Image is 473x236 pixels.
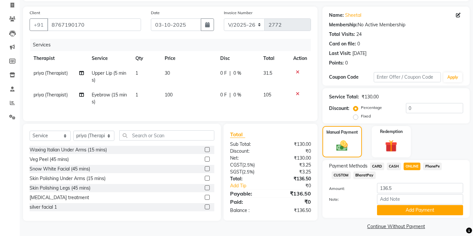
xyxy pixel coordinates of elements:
[30,51,88,66] th: Therapist
[220,92,227,98] span: 0 F
[387,163,401,170] span: CASH
[362,93,379,100] div: ₹130.00
[361,105,382,111] label: Percentage
[271,175,316,182] div: ₹136.50
[30,146,107,153] div: Waxing Italian Under Arms (15 mins)
[271,207,316,214] div: ₹136.50
[423,163,442,170] span: PhonePe
[374,72,441,82] input: Enter Offer / Coupon Code
[225,155,271,162] div: Net:
[233,92,241,98] span: 0 %
[230,131,245,138] span: Total
[263,70,272,76] span: 31.5
[333,139,351,152] img: _cash.svg
[329,74,374,81] div: Coupon Code
[88,51,131,66] th: Service
[230,169,242,175] span: SGST
[377,194,463,204] input: Add Note
[225,141,271,148] div: Sub Total:
[92,92,127,105] span: Eyebrow (15 mins)
[161,51,216,66] th: Price
[356,31,362,38] div: 24
[329,12,344,19] div: Name:
[329,31,355,38] div: Total Visits:
[289,51,311,66] th: Action
[30,10,40,16] label: Client
[233,70,241,77] span: 0 %
[326,129,358,135] label: Manual Payment
[30,175,106,182] div: Skin Polishing Under Arms (15 mins)
[165,92,173,98] span: 100
[271,155,316,162] div: ₹130.00
[380,129,403,135] label: Redemption
[30,194,89,201] div: [MEDICAL_DATA] treatment
[225,190,271,197] div: Payable:
[225,198,271,206] div: Paid:
[353,171,376,179] span: BharatPay
[225,162,271,169] div: ( )
[271,148,316,155] div: ₹0
[377,183,463,193] input: Amount
[352,50,367,57] div: [DATE]
[324,197,372,202] label: Note:
[225,182,278,189] a: Add Tip
[271,141,316,148] div: ₹130.00
[135,92,138,98] span: 1
[92,70,126,83] span: Upper Lip (5 mins)
[30,166,90,172] div: Snow White Facial (45 mins)
[30,204,57,211] div: silver facial 1
[30,185,90,192] div: Skin Polishing Legs (45 mins)
[381,139,401,154] img: _gift.svg
[225,175,271,182] div: Total:
[229,92,231,98] span: |
[345,12,361,19] a: Sheetal
[404,163,421,170] span: ONLINE
[135,70,138,76] span: 1
[225,148,271,155] div: Discount:
[131,51,161,66] th: Qty
[329,60,344,66] div: Points:
[329,21,358,28] div: Membership:
[370,163,384,170] span: CARD
[329,163,367,170] span: Payment Methods
[30,39,316,51] div: Services
[224,10,252,16] label: Invoice Number
[443,72,462,82] button: Apply
[229,70,231,77] span: |
[271,169,316,175] div: ₹3.25
[329,21,463,28] div: No Active Membership
[151,10,160,16] label: Date
[329,40,356,47] div: Card on file:
[47,18,141,31] input: Search by Name/Mobile/Email/Code
[216,51,259,66] th: Disc
[34,92,68,98] span: priya (Therapist)
[30,18,48,31] button: +91
[30,156,69,163] div: Veg Peel (45 mins)
[357,40,360,47] div: 0
[345,60,348,66] div: 0
[263,92,271,98] span: 105
[220,70,227,77] span: 0 F
[361,113,371,119] label: Fixed
[34,70,68,76] span: priya (Therapist)
[329,93,359,100] div: Service Total:
[230,162,242,168] span: CGST
[225,207,271,214] div: Balance :
[225,169,271,175] div: ( )
[329,105,349,112] div: Discount:
[244,162,253,168] span: 2.5%
[329,50,351,57] div: Last Visit:
[119,130,214,141] input: Search or Scan
[243,169,253,174] span: 2.5%
[324,186,372,192] label: Amount:
[271,162,316,169] div: ₹3.25
[271,198,316,206] div: ₹0
[324,223,468,230] a: Continue Without Payment
[377,205,463,215] button: Add Payment
[332,171,351,179] span: CUSTOM
[165,70,170,76] span: 30
[278,182,316,189] div: ₹0
[259,51,289,66] th: Total
[271,190,316,197] div: ₹136.50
